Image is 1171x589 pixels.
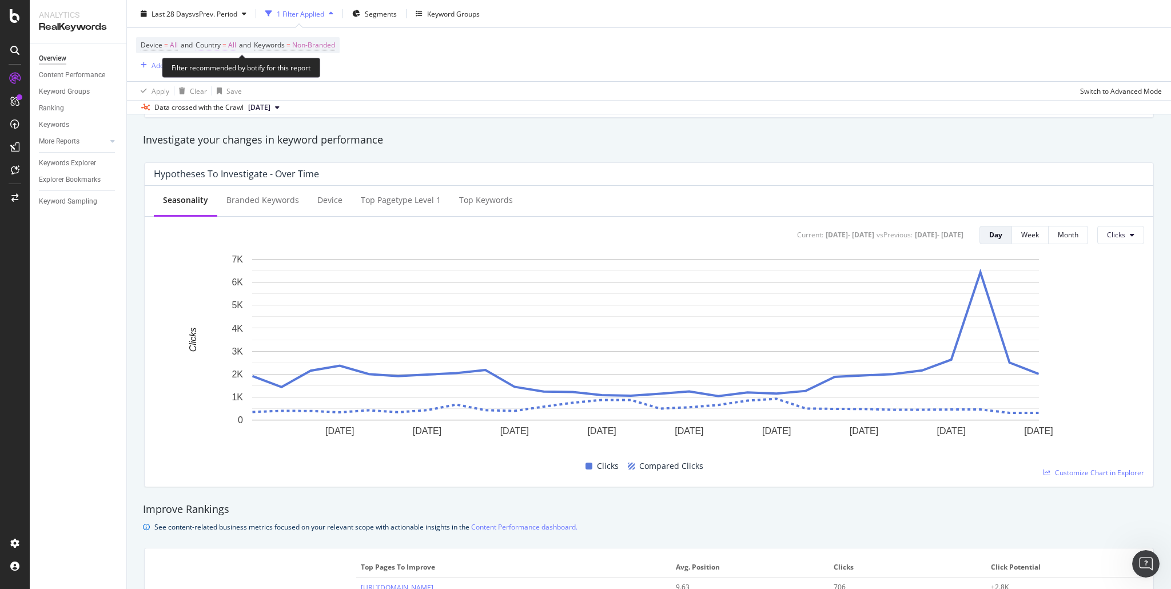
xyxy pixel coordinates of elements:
text: [DATE] [587,425,616,435]
span: Click Potential [991,562,1137,572]
div: Seasonality [163,194,208,206]
text: [DATE] [850,425,878,435]
div: Keyword Groups [427,9,480,18]
div: Keyword Groups [39,86,90,98]
text: 1K [232,392,243,402]
span: All [228,37,236,53]
a: Explorer Bookmarks [39,174,118,186]
div: Apply [152,86,169,95]
div: Content Performance [39,69,105,81]
text: 4K [232,323,243,333]
button: Day [979,226,1012,244]
button: 1 Filter Applied [261,5,338,23]
a: Overview [39,53,118,65]
div: Hypotheses to Investigate - Over Time [154,168,319,180]
span: 2025 Oct. 1st [248,102,270,113]
div: Week [1021,230,1039,240]
text: 7K [232,254,243,264]
div: Add Filter [152,60,182,70]
span: Clicks [597,459,619,473]
span: = [222,40,226,50]
text: [DATE] [325,425,354,435]
button: Week [1012,226,1049,244]
span: Last 28 Days [152,9,192,18]
button: Switch to Advanced Mode [1076,82,1162,100]
span: Avg. Position [676,562,822,572]
span: Compared Clicks [639,459,703,473]
div: Keywords [39,119,69,131]
div: Explorer Bookmarks [39,174,101,186]
div: Keyword Sampling [39,196,97,208]
button: Clear [174,82,207,100]
span: Clicks [1107,230,1125,240]
button: Add Filter [136,58,182,72]
div: Filter recommended by botify for this report [162,58,320,78]
div: RealKeywords [39,21,117,34]
span: = [164,40,168,50]
span: and [239,40,251,50]
text: 6K [232,277,243,287]
div: vs Previous : [877,230,913,240]
a: Content Performance dashboard. [471,521,577,533]
text: 0 [238,415,243,425]
button: Last 28 DaysvsPrev. Period [136,5,251,23]
text: [DATE] [762,425,791,435]
text: Clicks [188,327,198,352]
div: Month [1058,230,1078,240]
div: info banner [143,521,1155,533]
div: Branded Keywords [226,194,299,206]
svg: A chart. [154,253,1137,455]
a: Keywords Explorer [39,157,118,169]
span: vs Prev. Period [192,9,237,18]
div: Clear [190,86,207,95]
div: Keywords Explorer [39,157,96,169]
button: Clicks [1097,226,1144,244]
div: Improve Rankings [143,502,1155,517]
div: Current: [797,230,823,240]
div: More Reports [39,136,79,148]
a: Keyword Sampling [39,196,118,208]
span: Segments [365,9,397,18]
div: Analytics [39,9,117,21]
text: [DATE] [1024,425,1053,435]
span: Non-Branded [292,37,335,53]
span: Customize Chart in Explorer [1055,468,1144,477]
div: Switch to Advanced Mode [1080,86,1162,95]
button: Segments [348,5,401,23]
span: Clicks [834,562,979,572]
span: Country [196,40,221,50]
button: Month [1049,226,1088,244]
text: [DATE] [937,425,966,435]
text: [DATE] [675,425,703,435]
a: Customize Chart in Explorer [1043,468,1144,477]
button: [DATE] [244,101,284,114]
div: Investigate your changes in keyword performance [143,133,1155,148]
span: and [181,40,193,50]
div: Overview [39,53,66,65]
span: Top pages to improve [361,562,664,572]
div: [DATE] - [DATE] [915,230,963,240]
div: Save [226,86,242,95]
span: All [170,37,178,53]
span: Keywords [254,40,285,50]
div: Top Keywords [459,194,513,206]
a: Keyword Groups [39,86,118,98]
span: = [286,40,290,50]
div: Device [317,194,342,206]
button: Keyword Groups [411,5,484,23]
div: See content-related business metrics focused on your relevant scope with actionable insights in the [154,521,577,533]
button: Save [212,82,242,100]
a: Keywords [39,119,118,131]
div: Data crossed with the Crawl [154,102,244,113]
div: 1 Filter Applied [277,9,324,18]
a: Content Performance [39,69,118,81]
text: 5K [232,300,243,310]
span: Device [141,40,162,50]
div: Ranking [39,102,64,114]
button: Apply [136,82,169,100]
text: 2K [232,369,243,379]
text: 3K [232,346,243,356]
div: Day [989,230,1002,240]
a: Ranking [39,102,118,114]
